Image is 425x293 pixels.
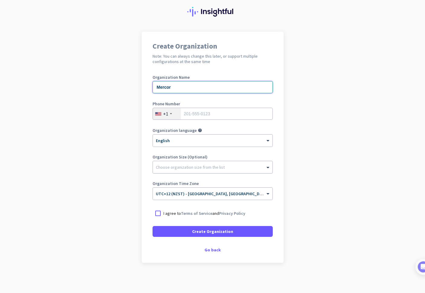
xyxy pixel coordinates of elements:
input: 201-555-0123 [153,108,273,120]
label: Organization Name [153,75,273,79]
h1: Create Organization [153,43,273,50]
span: Create Organization [192,228,233,234]
h2: Note: You can always change this later, or support multiple configurations at the same time [153,53,273,64]
label: Phone Number [153,102,273,106]
label: Organization Size (Optional) [153,155,273,159]
button: Create Organization [153,226,273,237]
div: +1 [163,111,168,117]
p: I agree to and [163,210,245,216]
label: Organization Time Zone [153,181,273,186]
a: Terms of Service [181,211,212,216]
label: Organization language [153,128,197,132]
i: help [198,128,202,132]
input: What is the name of your organization? [153,81,273,93]
img: Insightful [187,7,238,17]
div: Go back [153,248,273,252]
a: Privacy Policy [219,211,245,216]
